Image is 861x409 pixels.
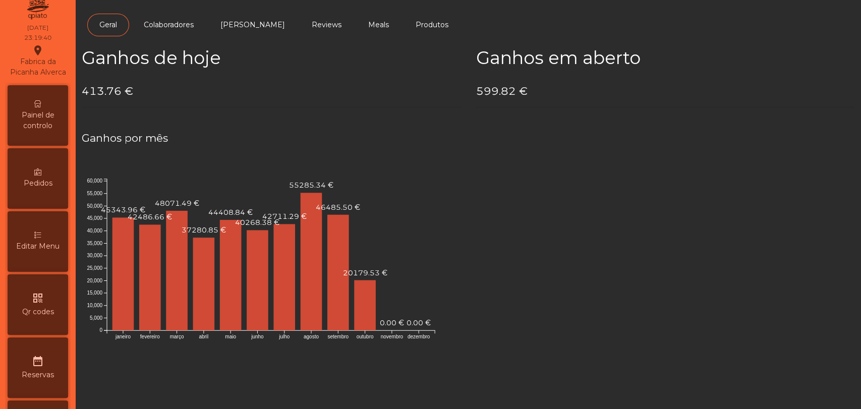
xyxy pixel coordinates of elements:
[199,334,208,339] text: abril
[87,240,102,246] text: 35,000
[327,334,349,339] text: setembro
[357,334,374,339] text: outubro
[87,14,129,36] a: Geral
[225,334,236,339] text: maio
[356,14,401,36] a: Meals
[262,212,307,221] text: 42711.29 €
[24,178,52,189] span: Pedidos
[128,212,172,221] text: 42486.66 €
[407,318,431,327] text: 0.00 €
[380,318,404,327] text: 0.00 €
[289,181,333,190] text: 55285.34 €
[8,44,68,78] div: Fabrica da Picanha Alverca
[22,370,54,380] span: Reservas
[82,131,855,146] h4: Ganhos por mês
[87,277,102,283] text: 20,000
[132,14,206,36] a: Colaboradores
[27,23,48,32] div: [DATE]
[476,84,855,99] h4: 599.82 €
[87,191,102,196] text: 55,000
[404,14,461,36] a: Produtos
[82,47,461,69] h2: Ganhos de hoje
[251,334,264,339] text: junho
[278,334,290,339] text: julho
[101,205,145,214] text: 45343.96 €
[87,290,102,296] text: 15,000
[235,218,279,227] text: 40268.38 €
[208,14,297,36] a: [PERSON_NAME]
[140,334,160,339] text: fevereiro
[300,14,354,36] a: Reviews
[32,292,44,304] i: qr_code
[476,47,855,69] h2: Ganhos em aberto
[87,253,102,258] text: 30,000
[32,355,44,367] i: date_range
[10,110,66,131] span: Painel de controlo
[170,334,184,339] text: março
[87,228,102,233] text: 40,000
[82,84,461,99] h4: 413.76 €
[182,225,226,235] text: 37280.85 €
[155,199,199,208] text: 48071.49 €
[208,208,253,217] text: 44408.84 €
[381,334,404,339] text: novembro
[408,334,430,339] text: dezembro
[87,303,102,308] text: 10,000
[115,334,131,339] text: janeiro
[342,268,387,277] text: 20179.53 €
[24,33,51,42] div: 23:19:40
[316,203,360,212] text: 46485.50 €
[87,215,102,221] text: 45,000
[304,334,319,339] text: agosto
[90,315,102,320] text: 5,000
[87,178,102,184] text: 60,000
[87,265,102,271] text: 25,000
[16,241,60,252] span: Editar Menu
[87,203,102,208] text: 50,000
[99,327,102,333] text: 0
[32,44,44,56] i: location_on
[22,307,54,317] span: Qr codes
